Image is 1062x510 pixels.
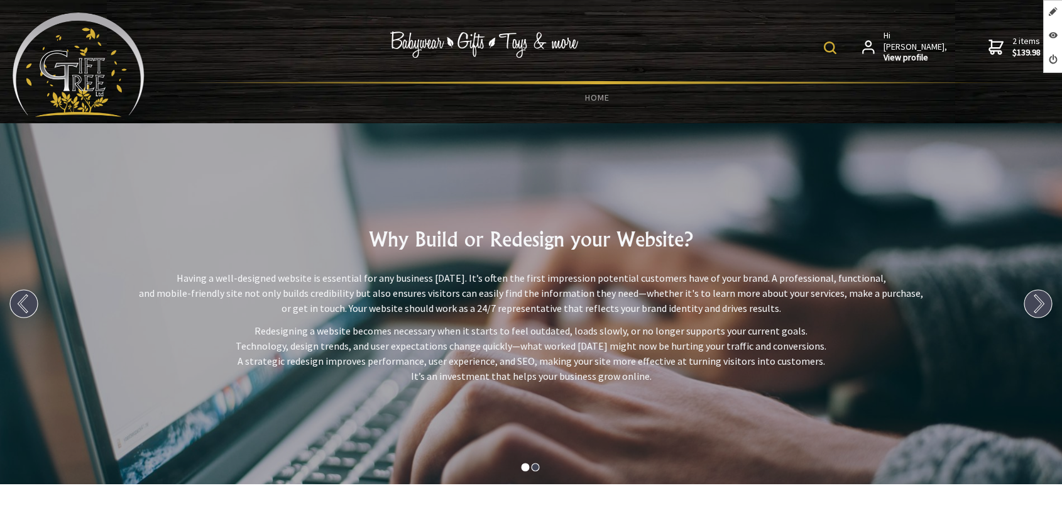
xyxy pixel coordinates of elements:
span: 2 items [1012,35,1041,58]
a: Hi [PERSON_NAME],View profile [862,30,948,64]
img: Babywear - Gifts - Toys & more [390,31,579,58]
strong: $139.98 [1012,47,1041,58]
p: Having a well-designed website is essential for any business [DATE]. It’s often the first impress... [10,270,1052,316]
p: Redesigning a website becomes necessary when it starts to feel outdated, loads slowly, or no long... [10,323,1052,384]
span: Hi [PERSON_NAME], [884,30,948,64]
img: product search [824,42,836,54]
h2: Why Build or Redesign your Website? [10,224,1052,254]
img: Babyware - Gifts - Toys and more... [13,13,145,117]
a: HOME [145,84,1049,111]
strong: View profile [884,52,948,64]
a: 2 items$139.98 [988,30,1041,64]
